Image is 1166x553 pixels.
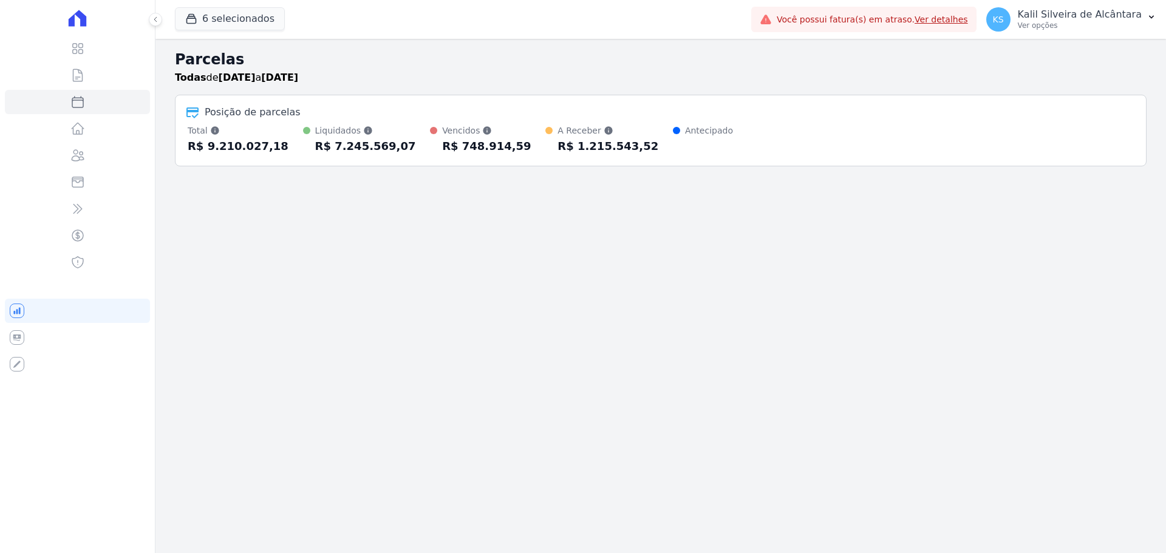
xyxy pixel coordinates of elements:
div: R$ 7.245.569,07 [315,137,416,156]
span: Você possui fatura(s) em atraso. [777,13,968,26]
div: Antecipado [685,124,745,137]
div: Total [188,124,288,137]
strong: [DATE] [219,72,256,83]
strong: Todas [175,72,206,83]
a: Ver detalhes [915,15,968,24]
div: Vencidos [442,124,531,137]
div: Liquidados [315,124,416,137]
p: Kalil Silveira de Alcântara [1018,8,1142,21]
div: R$ 9.210.027,18 [188,137,288,156]
button: KS Kalil Silveira de Alcântara Ver opções [977,2,1166,36]
div: A Receber [557,124,658,137]
button: 6 selecionados [175,7,285,30]
strong: [DATE] [261,72,298,83]
p: Ver opções [1018,21,1142,30]
div: R$ 1.215.543,52 [557,137,658,156]
span: KS [993,15,1004,24]
h2: Parcelas [175,49,1147,70]
div: Posição de parcelas [205,105,301,120]
p: de a [175,70,298,85]
div: R$ 748.914,59 [442,137,531,156]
